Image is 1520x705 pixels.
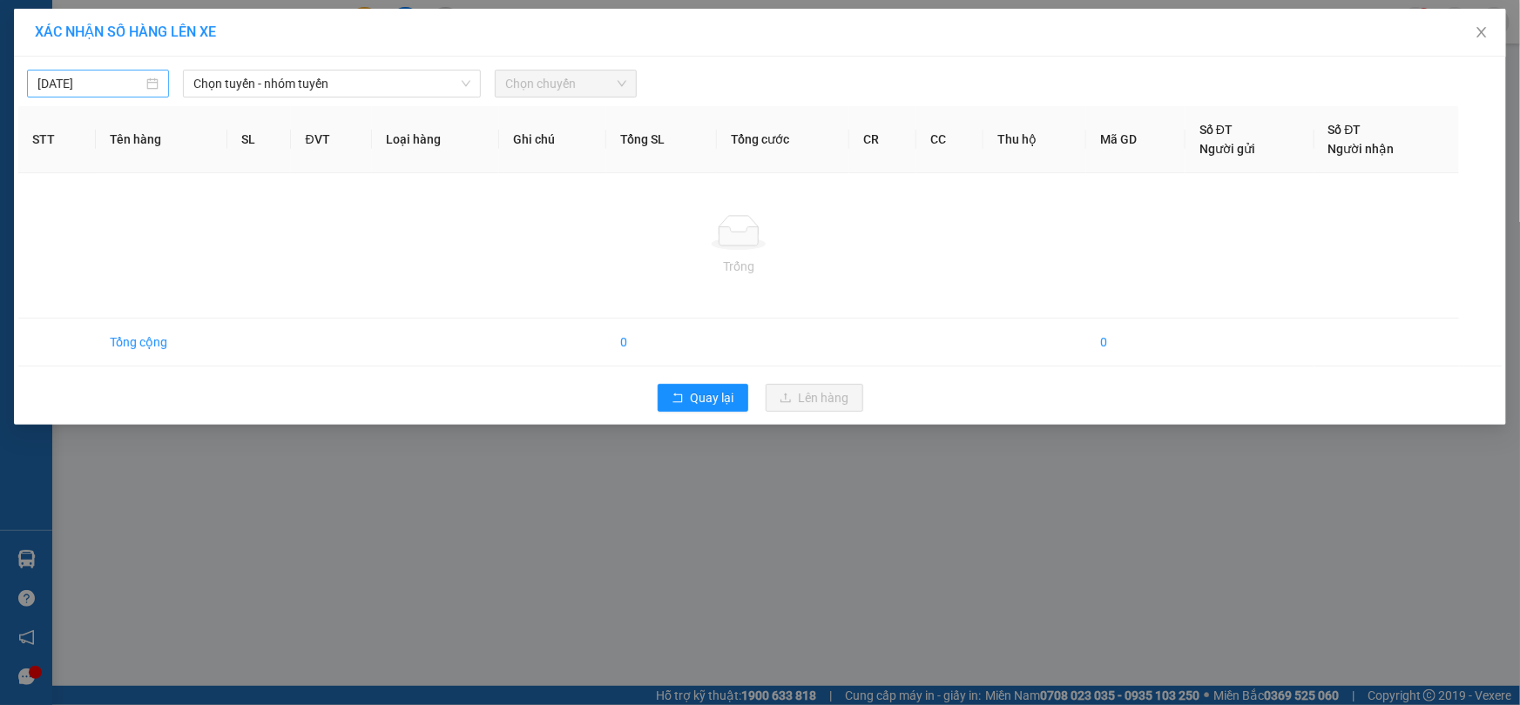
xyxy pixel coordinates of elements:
[291,106,371,173] th: ĐVT
[37,74,143,93] input: 15/10/2025
[32,257,1445,276] div: Trống
[691,388,734,407] span: Quay lại
[606,319,718,366] td: 0
[1475,25,1489,39] span: close
[96,106,227,173] th: Tên hàng
[766,384,863,412] button: uploadLên hàng
[983,106,1086,173] th: Thu hộ
[717,106,849,173] th: Tổng cước
[18,106,96,173] th: STT
[499,106,606,173] th: Ghi chú
[1086,106,1186,173] th: Mã GD
[1328,142,1395,156] span: Người nhận
[1199,123,1233,137] span: Số ĐT
[849,106,916,173] th: CR
[916,106,983,173] th: CC
[658,384,748,412] button: rollbackQuay lại
[1086,319,1186,366] td: 0
[672,392,684,406] span: rollback
[35,23,216,40] span: XÁC NHẬN SỐ HÀNG LÊN XE
[96,319,227,366] td: Tổng cộng
[606,106,718,173] th: Tổng SL
[193,70,470,97] span: Chọn tuyến - nhóm tuyến
[461,78,471,89] span: down
[372,106,499,173] th: Loại hàng
[505,70,626,97] span: Chọn chuyến
[227,106,292,173] th: SL
[1328,123,1361,137] span: Số ĐT
[1199,142,1255,156] span: Người gửi
[1457,9,1506,57] button: Close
